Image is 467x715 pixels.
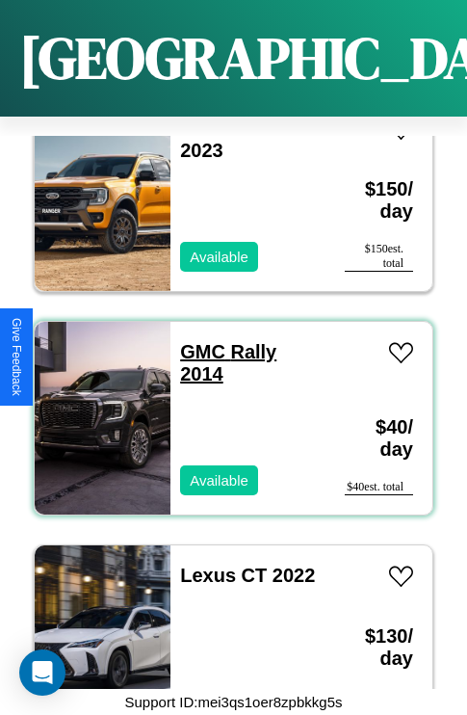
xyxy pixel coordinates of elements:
[180,565,315,586] a: Lexus CT 2022
[345,242,413,272] div: $ 150 est. total
[345,606,413,689] h3: $ 130 / day
[190,244,248,270] p: Available
[345,159,413,242] h3: $ 150 / day
[190,467,248,493] p: Available
[125,689,343,715] p: Support ID: mei3qs1oer8zpbkkg5s
[10,318,23,396] div: Give Feedback
[180,118,307,161] a: Ford LLS9000 2023
[345,480,413,495] div: $ 40 est. total
[180,341,276,384] a: GMC Rally 2014
[19,649,65,696] div: Open Intercom Messenger
[345,397,413,480] h3: $ 40 / day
